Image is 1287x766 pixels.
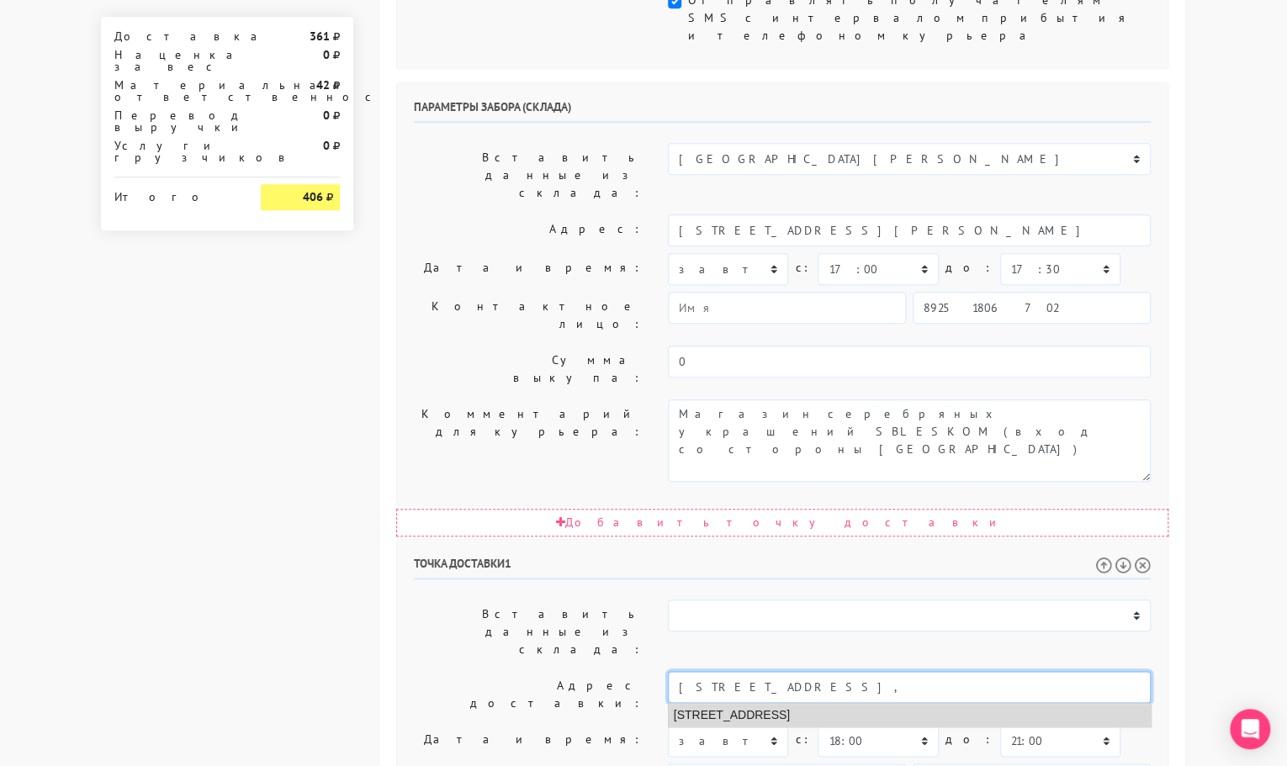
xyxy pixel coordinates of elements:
[945,725,993,754] label: до:
[323,138,330,153] strong: 0
[102,30,248,42] div: Доставка
[310,29,330,44] strong: 361
[102,140,248,163] div: Услуги грузчиков
[401,399,655,482] label: Комментарий для курьера:
[114,184,236,203] div: Итого
[323,108,330,123] strong: 0
[401,143,655,208] label: Вставить данные из склада:
[401,725,655,757] label: Дата и время:
[1230,709,1270,749] div: Open Intercom Messenger
[316,77,330,92] strong: 42
[795,253,811,283] label: c:
[396,509,1168,536] div: Добавить точку доставки
[414,557,1151,579] h6: Точка доставки
[795,725,811,754] label: c:
[303,189,323,204] strong: 406
[102,49,248,72] div: Наценка за вес
[401,292,655,339] label: Контактное лицо:
[102,79,248,103] div: Материальная ответственность
[913,292,1151,324] input: Телефон
[401,600,655,664] label: Вставить данные из склада:
[505,556,511,571] span: 1
[945,253,993,283] label: до:
[323,47,330,62] strong: 0
[401,214,655,246] label: Адрес:
[102,109,248,133] div: Перевод выручки
[414,100,1151,123] h6: Параметры забора (склада)
[668,292,906,324] input: Имя
[401,671,655,718] label: Адрес доставки:
[401,346,655,393] label: Сумма выкупа:
[401,253,655,285] label: Дата и время:
[669,704,1151,726] li: [STREET_ADDRESS]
